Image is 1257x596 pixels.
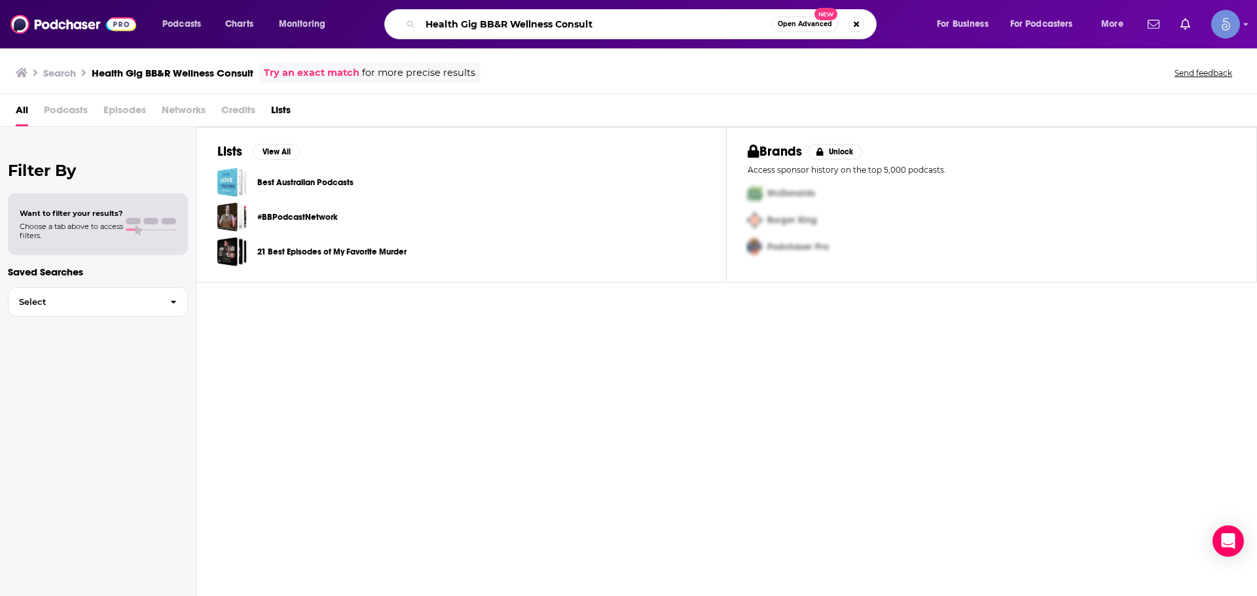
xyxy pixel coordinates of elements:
span: Credits [221,99,255,126]
button: Select [8,287,188,317]
h3: Search [43,67,76,79]
img: First Pro Logo [742,180,767,207]
button: open menu [1002,14,1092,35]
a: #BBPodcastNetwork [257,210,338,224]
button: open menu [153,14,218,35]
a: ListsView All [217,143,300,160]
button: Send feedback [1171,67,1236,79]
p: Saved Searches [8,266,188,278]
span: Podcasts [44,99,88,126]
button: Unlock [807,144,863,160]
button: Show profile menu [1211,10,1240,39]
a: 21 Best Episodes of My Favorite Murder [257,245,407,259]
img: Third Pro Logo [742,234,767,260]
input: Search podcasts, credits, & more... [420,14,772,35]
button: open menu [928,14,1005,35]
a: Charts [217,14,261,35]
span: McDonalds [767,188,815,199]
span: Monitoring [279,15,325,33]
span: For Podcasters [1010,15,1073,33]
img: Podchaser - Follow, Share and Rate Podcasts [10,12,136,37]
a: Show notifications dropdown [1142,13,1165,35]
span: Want to filter your results? [20,209,123,218]
a: 21 Best Episodes of My Favorite Murder [217,237,247,266]
div: Open Intercom Messenger [1212,525,1244,557]
span: Choose a tab above to access filters. [20,222,123,240]
h2: Lists [217,143,242,160]
span: Episodes [103,99,146,126]
span: Podcasts [162,15,201,33]
button: Open AdvancedNew [772,16,838,32]
p: Access sponsor history on the top 5,000 podcasts. [748,165,1235,175]
h2: Filter By [8,161,188,180]
span: New [814,8,838,20]
div: Search podcasts, credits, & more... [397,9,889,39]
span: Burger King [767,215,817,226]
button: View All [253,144,300,160]
a: #BBPodcastNetwork [217,202,247,232]
button: open menu [270,14,342,35]
a: Show notifications dropdown [1175,13,1195,35]
a: Try an exact match [264,65,359,80]
span: for more precise results [362,65,475,80]
a: Best Australian Podcasts [257,175,354,190]
span: Open Advanced [778,21,832,27]
span: Networks [162,99,206,126]
span: Logged in as Spiral5-G1 [1211,10,1240,39]
span: For Business [937,15,989,33]
img: User Profile [1211,10,1240,39]
a: Best Australian Podcasts [217,167,247,197]
span: Charts [225,15,253,33]
span: Podchaser Pro [767,241,829,253]
img: Second Pro Logo [742,207,767,234]
button: open menu [1092,14,1140,35]
span: More [1101,15,1123,33]
h2: Brands [748,143,802,160]
span: Select [9,298,160,306]
a: Lists [271,99,291,126]
a: All [16,99,28,126]
h3: Health Gig BB&R Wellness Consult [92,67,253,79]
